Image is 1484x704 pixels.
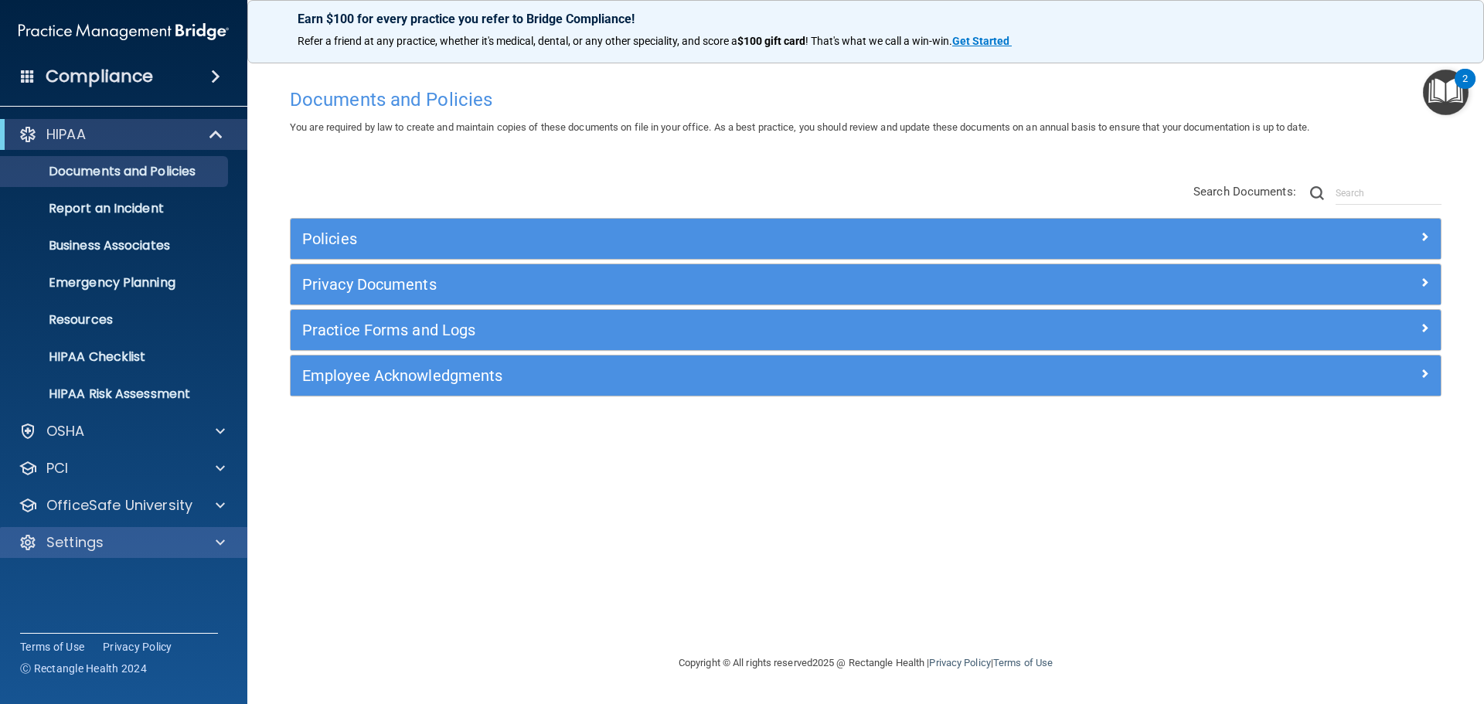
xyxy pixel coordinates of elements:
a: Privacy Documents [302,272,1429,297]
a: OSHA [19,422,225,440]
a: Practice Forms and Logs [302,318,1429,342]
a: PCI [19,459,225,478]
a: Terms of Use [20,639,84,655]
strong: Get Started [952,35,1009,47]
div: 2 [1462,79,1468,99]
a: Settings [19,533,225,552]
div: Copyright © All rights reserved 2025 @ Rectangle Health | | [584,638,1148,688]
button: Open Resource Center, 2 new notifications [1423,70,1469,115]
p: OfficeSafe University [46,496,192,515]
span: You are required by law to create and maintain copies of these documents on file in your office. ... [290,121,1309,133]
h5: Practice Forms and Logs [302,321,1142,338]
input: Search [1336,182,1441,205]
h5: Privacy Documents [302,276,1142,293]
p: Business Associates [10,238,221,253]
img: PMB logo [19,16,229,47]
strong: $100 gift card [737,35,805,47]
span: Ⓒ Rectangle Health 2024 [20,661,147,676]
p: HIPAA Risk Assessment [10,386,221,402]
a: Get Started [952,35,1012,47]
span: ! That's what we call a win-win. [805,35,952,47]
h4: Documents and Policies [290,90,1441,110]
p: Documents and Policies [10,164,221,179]
p: PCI [46,459,68,478]
a: Terms of Use [993,657,1053,668]
p: Resources [10,312,221,328]
p: OSHA [46,422,85,440]
a: Policies [302,226,1429,251]
h4: Compliance [46,66,153,87]
p: Earn $100 for every practice you refer to Bridge Compliance! [298,12,1434,26]
p: HIPAA Checklist [10,349,221,365]
p: HIPAA [46,125,86,144]
a: Privacy Policy [103,639,172,655]
a: HIPAA [19,125,224,144]
p: Settings [46,533,104,552]
h5: Employee Acknowledgments [302,367,1142,384]
img: ic-search.3b580494.png [1310,186,1324,200]
a: Privacy Policy [929,657,990,668]
p: Emergency Planning [10,275,221,291]
a: OfficeSafe University [19,496,225,515]
p: Report an Incident [10,201,221,216]
h5: Policies [302,230,1142,247]
a: Employee Acknowledgments [302,363,1429,388]
span: Search Documents: [1193,185,1296,199]
span: Refer a friend at any practice, whether it's medical, dental, or any other speciality, and score a [298,35,737,47]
